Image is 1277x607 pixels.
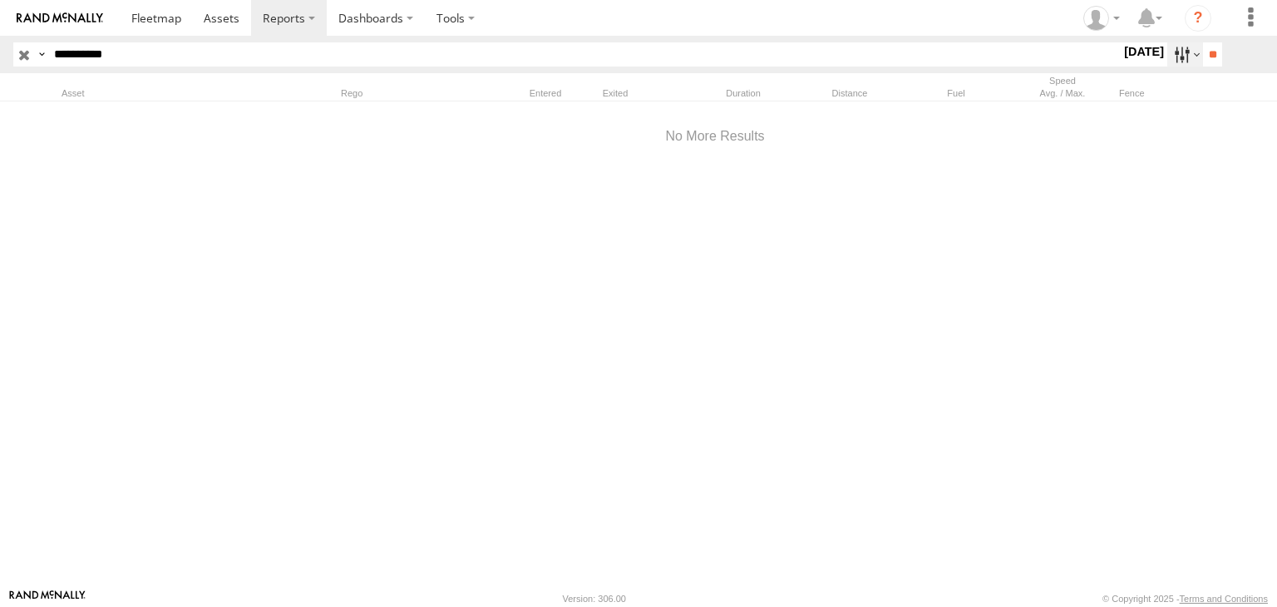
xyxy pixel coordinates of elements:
div: Exited [584,87,647,99]
a: Terms and Conditions [1180,594,1268,604]
div: Distance [800,87,900,99]
div: Entered [514,87,577,99]
div: Zulema McIntosch [1077,6,1126,31]
div: Fuel [906,87,1006,99]
label: Search Filter Options [1167,42,1203,67]
div: Rego [341,87,507,99]
i: ? [1185,5,1211,32]
label: [DATE] [1121,42,1167,61]
div: © Copyright 2025 - [1102,594,1268,604]
a: Visit our Website [9,590,86,607]
div: Duration [693,87,793,99]
img: rand-logo.svg [17,12,103,24]
label: Search Query [35,42,48,67]
div: Version: 306.00 [563,594,626,604]
div: Asset [62,87,294,99]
